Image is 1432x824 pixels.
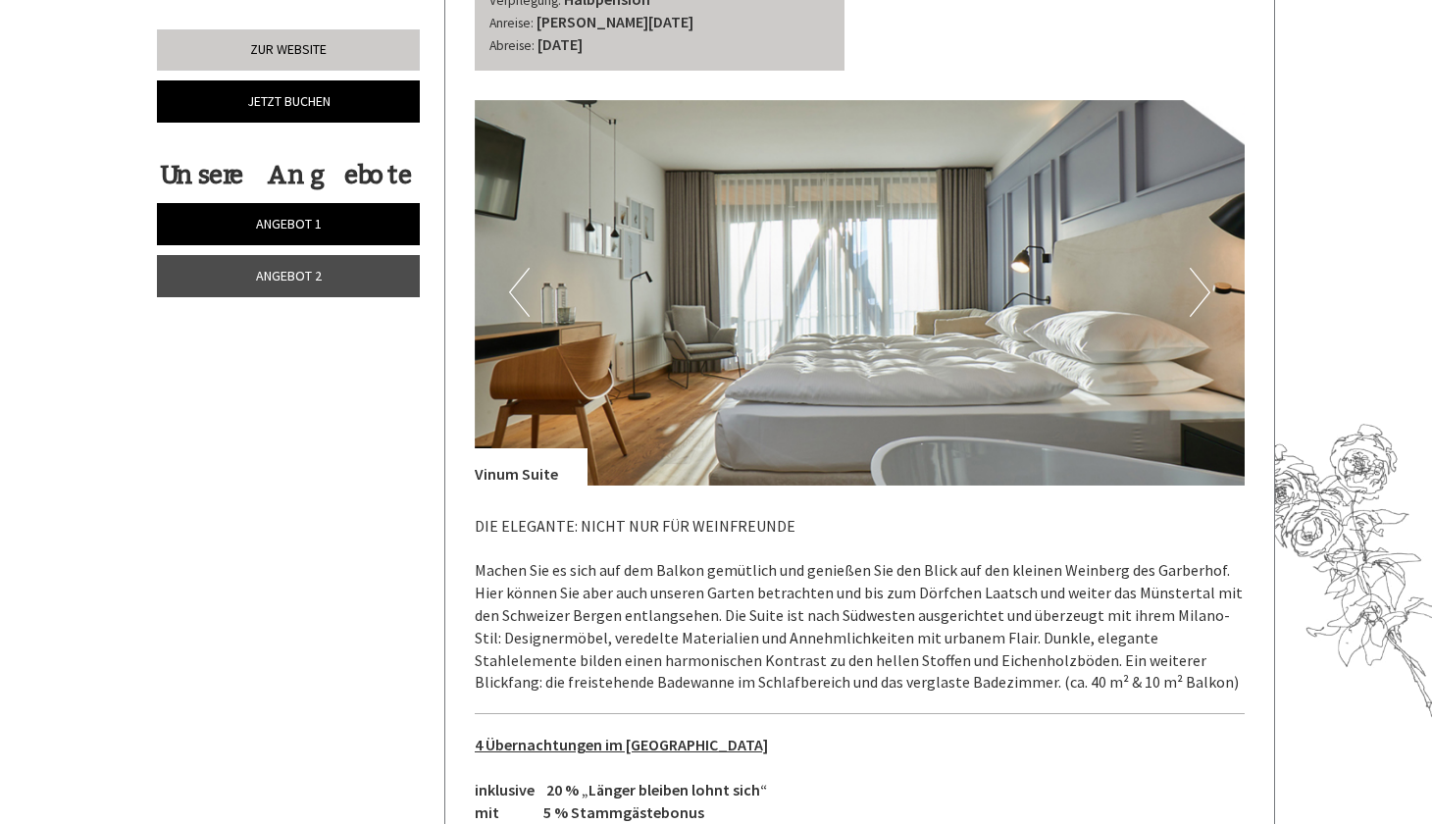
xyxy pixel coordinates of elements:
img: image [475,100,1246,486]
b: [PERSON_NAME][DATE] [537,12,693,31]
small: Anreise: [489,15,534,31]
b: [DATE] [537,34,583,54]
u: 4 Übernachtungen im [GEOGRAPHIC_DATA] [475,735,768,754]
button: Next [1190,268,1210,317]
p: DIE ELEGANTE: NICHT NUR FÜR WEINFREUNDE Machen Sie es sich auf dem Balkon gemütlich und genießen ... [475,515,1246,695]
div: Vinum Suite [475,448,588,486]
a: Jetzt buchen [157,80,420,123]
span: Angebot 2 [256,267,322,284]
button: Previous [509,268,530,317]
div: Unsere Angebote [157,157,414,193]
strong: inklusive 20 % „Länger bleiben lohnt sich“ mit 5 % Stammgästebonus [475,780,767,822]
small: Abreise: [489,37,535,54]
a: Zur Website [157,29,420,71]
span: Angebot 1 [256,215,322,232]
